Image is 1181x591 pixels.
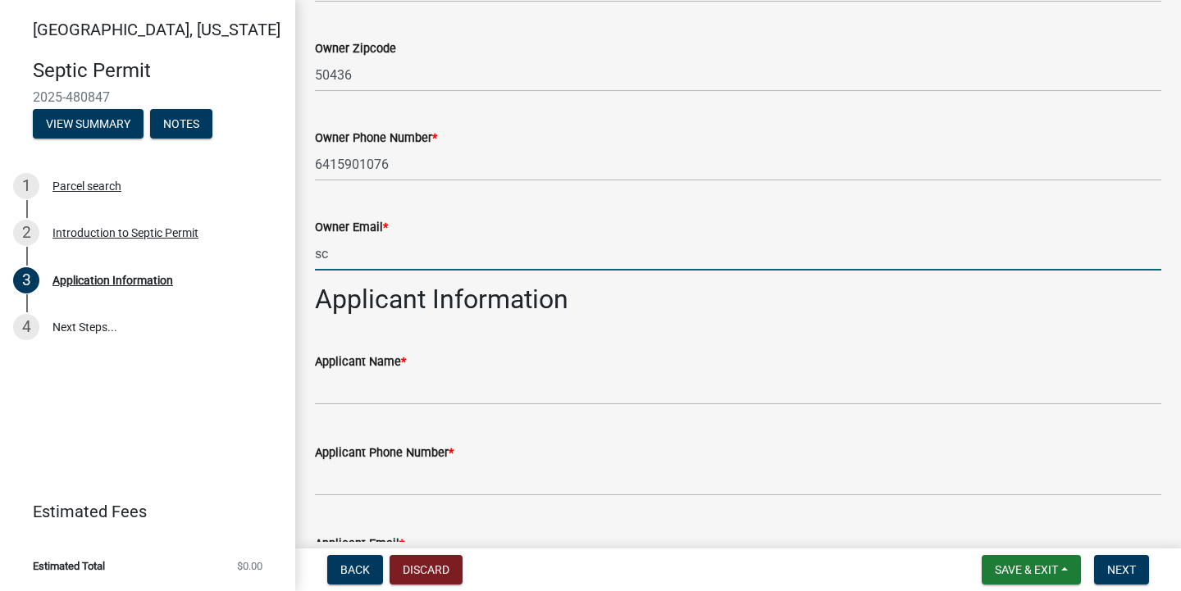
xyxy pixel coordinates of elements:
[315,357,406,368] label: Applicant Name
[315,133,437,144] label: Owner Phone Number
[13,495,269,528] a: Estimated Fees
[33,59,282,83] h4: Septic Permit
[52,180,121,192] div: Parcel search
[315,43,396,55] label: Owner Zipcode
[237,561,262,571] span: $0.00
[340,563,370,576] span: Back
[13,220,39,246] div: 2
[13,314,39,340] div: 4
[33,118,144,131] wm-modal-confirm: Summary
[982,555,1081,584] button: Save & Exit
[33,89,262,105] span: 2025-480847
[315,222,388,234] label: Owner Email
[52,275,173,286] div: Application Information
[13,267,39,293] div: 3
[150,118,212,131] wm-modal-confirm: Notes
[327,555,383,584] button: Back
[33,109,144,139] button: View Summary
[13,173,39,199] div: 1
[1094,555,1149,584] button: Next
[315,448,454,459] label: Applicant Phone Number
[33,20,280,39] span: [GEOGRAPHIC_DATA], [US_STATE]
[33,561,105,571] span: Estimated Total
[995,563,1058,576] span: Save & Exit
[315,539,404,550] label: Applicant Email
[150,109,212,139] button: Notes
[390,555,463,584] button: Discard
[1107,563,1136,576] span: Next
[315,284,1161,315] h2: Applicant Information
[52,227,198,239] div: Introduction to Septic Permit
